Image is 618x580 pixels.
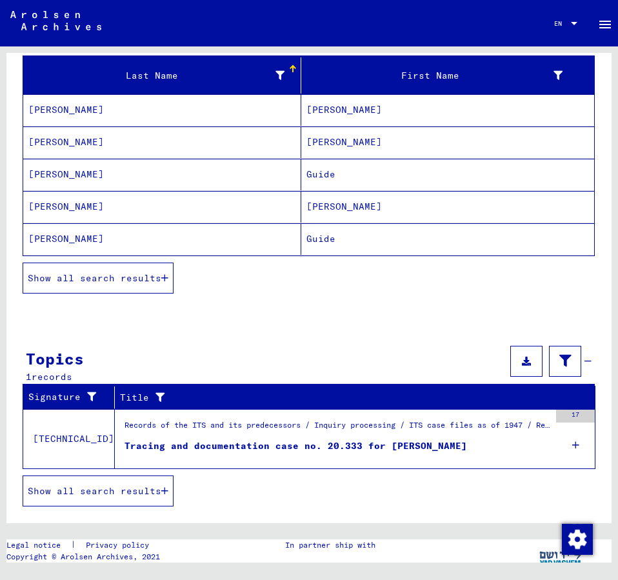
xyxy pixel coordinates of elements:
button: Show all search results [23,263,174,294]
img: Change consent [562,524,593,555]
mat-cell: [PERSON_NAME] [23,94,301,126]
mat-cell: [PERSON_NAME] [301,94,594,126]
button: Show all search results [23,475,174,506]
div: Change consent [561,523,592,554]
div: Title [120,391,570,405]
img: Arolsen_neg.svg [10,11,101,30]
span: Show all search results [28,485,161,497]
span: EN [554,20,568,27]
mat-cell: [PERSON_NAME] [23,223,301,255]
span: Show all search results [28,272,161,284]
div: Tracing and documentation case no. 20.333 for [PERSON_NAME] [125,439,467,453]
div: Last Name [28,69,284,83]
a: Legal notice [6,539,71,551]
mat-cell: [PERSON_NAME] [23,159,301,190]
mat-icon: Side nav toggle icon [597,17,613,32]
span: 1 [26,371,32,383]
button: Toggle sidenav [592,10,618,36]
span: records [32,371,72,383]
mat-cell: Guide [301,159,594,190]
div: Topics [26,347,84,370]
mat-cell: [PERSON_NAME] [301,191,594,223]
a: Privacy policy [75,539,164,551]
img: yv_logo.png [537,539,585,572]
mat-header-cell: Last Name [23,57,301,94]
div: | [6,539,164,551]
div: First Name [306,65,579,86]
div: 17 [556,410,595,423]
div: Records of the ITS and its predecessors / Inquiry processing / ITS case files as of 1947 / Reposi... [125,419,550,437]
mat-cell: [PERSON_NAME] [301,126,594,158]
div: Title [120,387,583,408]
mat-cell: Guide [301,223,594,255]
div: Last Name [28,65,301,86]
mat-header-cell: First Name [301,57,594,94]
div: Signature [28,387,117,408]
p: Copyright © Arolsen Archives, 2021 [6,551,164,563]
p: In partner ship with [285,539,375,551]
div: First Name [306,69,563,83]
mat-cell: [PERSON_NAME] [23,191,301,223]
span: records [37,43,78,54]
span: 23 [26,43,37,54]
div: Signature [28,390,105,404]
td: [TECHNICAL_ID] [23,409,115,468]
mat-cell: [PERSON_NAME] [23,126,301,158]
